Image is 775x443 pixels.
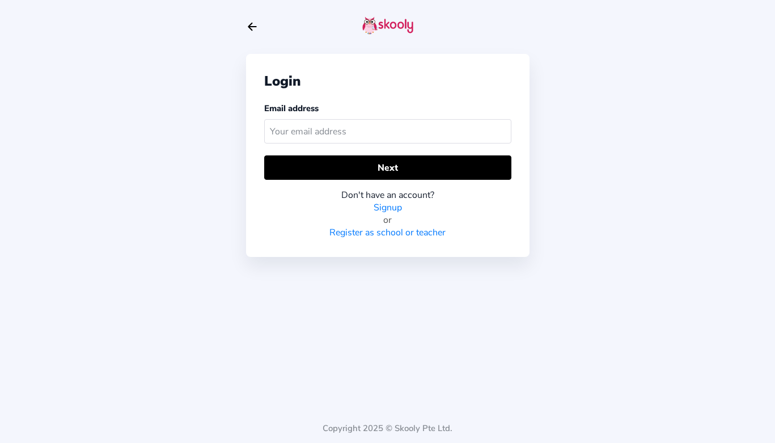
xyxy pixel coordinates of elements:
button: arrow back outline [246,20,259,33]
img: skooly-logo.png [362,16,413,35]
a: Signup [374,201,402,214]
div: Login [264,72,511,90]
button: Next [264,155,511,180]
a: Register as school or teacher [329,226,446,239]
div: Don't have an account? [264,189,511,201]
input: Your email address [264,119,511,144]
label: Email address [264,103,319,114]
div: or [264,214,511,226]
